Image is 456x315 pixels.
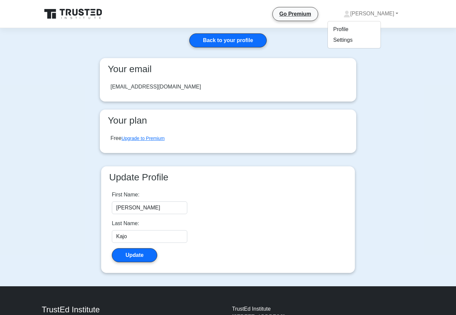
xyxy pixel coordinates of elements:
[110,134,165,142] div: Free
[189,33,267,47] a: Back to your profile
[110,83,201,91] div: [EMAIL_ADDRESS][DOMAIN_NAME]
[122,136,165,141] a: Upgrade to Premium
[328,24,381,35] a: Profile
[112,248,157,262] button: Update
[105,115,351,126] h3: Your plan
[106,172,350,183] h3: Update Profile
[328,35,381,45] a: Settings
[112,191,140,199] label: First Name:
[112,219,139,227] label: Last Name:
[42,305,224,315] h4: TrustEd Institute
[275,10,315,18] a: Go Premium
[105,63,351,75] h3: Your email
[327,21,381,48] ul: [PERSON_NAME]
[327,7,414,20] a: [PERSON_NAME]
